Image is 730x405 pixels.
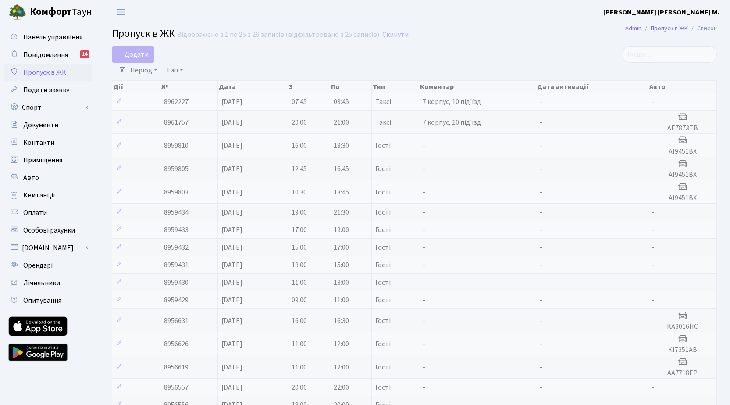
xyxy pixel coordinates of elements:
a: [PERSON_NAME] [PERSON_NAME] М. [603,7,719,18]
span: 8962227 [164,97,189,107]
span: - [540,383,542,392]
span: 19:00 [292,208,307,217]
span: - [423,316,425,326]
span: [DATE] [221,260,242,270]
span: 8959432 [164,243,189,252]
h5: КА3016НС [652,323,713,331]
span: Таун [30,5,92,20]
span: Гості [375,317,391,324]
nav: breadcrumb [612,19,730,38]
span: Гості [375,244,391,251]
a: Документи [4,116,92,134]
span: Подати заявку [23,85,69,95]
span: 8956626 [164,339,189,349]
h5: КІ7351АВ [652,346,713,354]
span: - [540,141,542,151]
span: 8956557 [164,383,189,392]
div: Відображено з 1 по 25 з 26 записів (відфільтровано з 25 записів). [177,31,381,39]
span: - [423,260,425,270]
span: Повідомлення [23,50,68,60]
a: Спорт [4,99,92,116]
a: Лічильники [4,274,92,292]
span: - [652,208,655,217]
span: 8959429 [164,295,189,305]
a: Контакти [4,134,92,151]
span: [DATE] [221,208,242,217]
a: Орендарі [4,257,92,274]
span: - [540,225,542,235]
span: Контакти [23,138,54,147]
span: Додати [118,50,149,59]
span: [DATE] [221,295,242,305]
span: 20:00 [292,383,307,392]
span: 11:00 [334,295,349,305]
span: - [540,118,542,127]
span: 7 корпус, 10 під'їзд [423,97,481,107]
span: - [540,295,542,305]
span: 20:00 [292,118,307,127]
span: Гості [375,209,391,216]
span: Оплати [23,208,47,218]
span: Таксі [375,119,391,126]
span: Орендарі [23,261,53,270]
span: 8961757 [164,118,189,127]
span: Гості [375,384,391,391]
span: Панель управління [23,32,82,42]
span: - [652,260,655,270]
span: 17:00 [334,243,349,252]
span: 8959434 [164,208,189,217]
span: Особові рахунки [23,226,75,235]
span: - [423,362,425,372]
span: 08:45 [334,97,349,107]
span: - [423,141,425,151]
span: 7 корпус, 10 під'їзд [423,118,481,127]
a: Опитування [4,292,92,309]
span: Гості [375,279,391,286]
th: № [160,81,218,93]
span: - [652,225,655,235]
h5: АІ9451ВХ [652,147,713,156]
h5: АІ9451ВХ [652,194,713,202]
span: Гості [375,226,391,233]
span: - [423,187,425,197]
span: - [423,225,425,235]
span: 13:45 [334,187,349,197]
span: - [540,208,542,217]
span: - [540,243,542,252]
span: 11:00 [292,362,307,372]
span: [DATE] [221,97,242,107]
th: З [288,81,330,93]
input: Пошук... [622,46,717,63]
span: Гості [375,364,391,371]
span: - [540,164,542,174]
span: 13:00 [292,260,307,270]
span: - [652,278,655,287]
span: - [423,295,425,305]
span: 21:00 [334,118,349,127]
span: 12:00 [334,362,349,372]
span: Опитування [23,296,61,305]
span: [DATE] [221,118,242,127]
a: Період [127,63,161,78]
th: Дії [112,81,160,93]
span: Гості [375,262,391,269]
span: Гості [375,297,391,304]
h5: AE7873TB [652,124,713,133]
span: [DATE] [221,383,242,392]
span: 17:00 [292,225,307,235]
span: 19:00 [334,225,349,235]
li: Список [688,24,717,33]
span: Пропуск в ЖК [112,26,175,41]
span: - [423,339,425,349]
span: - [652,295,655,305]
span: 15:00 [292,243,307,252]
th: По [330,81,372,93]
span: [DATE] [221,187,242,197]
span: 18:30 [334,141,349,151]
span: [DATE] [221,278,242,287]
span: Таксі [375,98,391,105]
span: - [540,187,542,197]
span: 12:00 [334,339,349,349]
span: Документи [23,120,58,130]
span: - [540,97,542,107]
